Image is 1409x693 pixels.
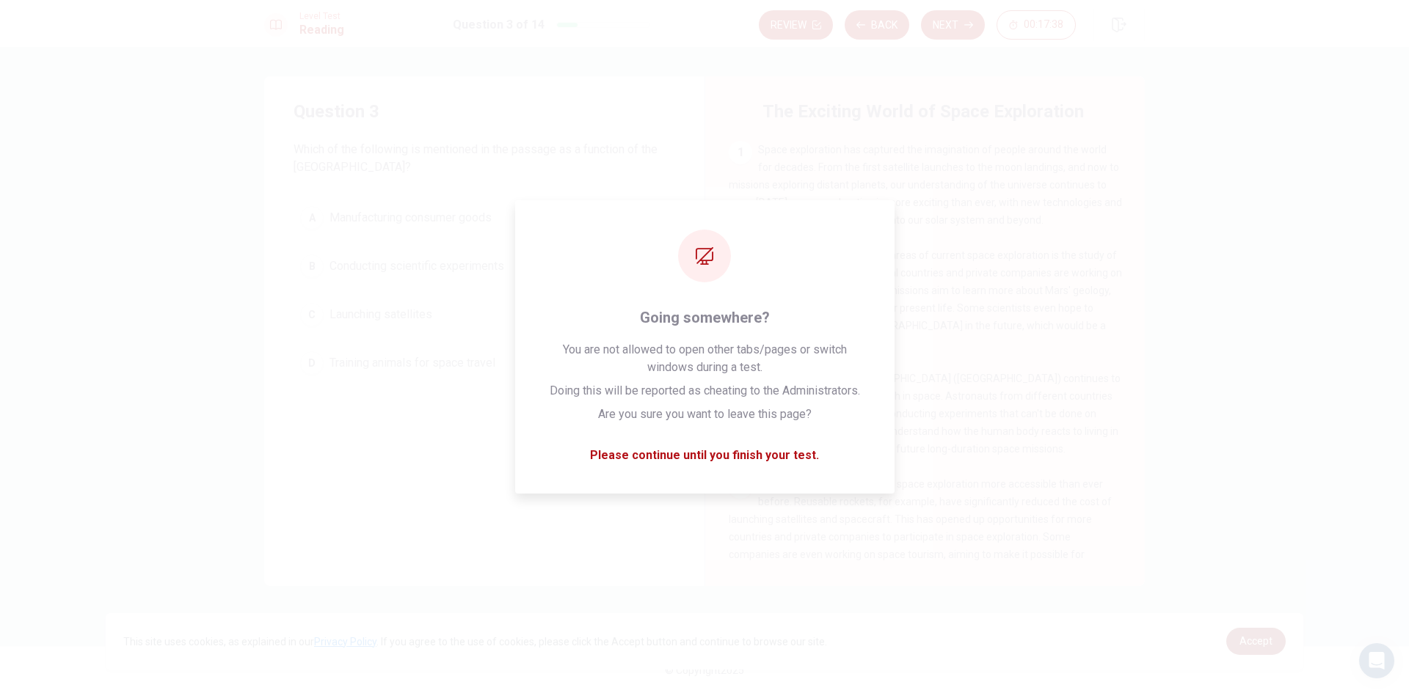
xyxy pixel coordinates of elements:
span: Training animals for space travel [330,354,495,372]
h4: Question 3 [294,100,675,123]
span: © Copyright 2025 [665,664,744,676]
div: 2 [729,246,752,270]
span: 00:17:38 [1024,19,1063,31]
span: Which of the following is mentioned in the passage as a function of the [GEOGRAPHIC_DATA]? [294,141,675,176]
h4: The Exciting World of Space Exploration [762,100,1084,123]
button: DTraining animals for space travel [294,345,675,381]
div: B [300,254,324,278]
div: D [300,351,324,375]
span: Closer to home, the [GEOGRAPHIC_DATA] ([GEOGRAPHIC_DATA]) continues to be a hub for scientific re... [729,373,1121,455]
div: 3 [729,370,752,393]
span: Accept [1239,635,1273,647]
span: New technologies are making space exploration more accessible than ever before. Reusable rockets,... [729,478,1112,578]
button: BConducting scientific experiments [294,248,675,285]
span: One of the most fascinating areas of current space exploration is the study of [GEOGRAPHIC_DATA].... [729,249,1122,349]
div: A [300,206,324,230]
h1: Reading [299,21,344,39]
span: Conducting scientific experiments [330,257,504,275]
div: 1 [729,141,752,164]
span: Space exploration has captured the imagination of people around the world for decades. From the f... [729,144,1122,226]
span: Manufacturing consumer goods [330,209,492,227]
h1: Question 3 of 14 [453,16,545,34]
div: cookieconsent [106,613,1303,670]
span: This site uses cookies, as explained in our . If you agree to the use of cookies, please click th... [123,636,827,648]
button: Next [921,10,985,40]
a: dismiss cookie message [1226,628,1286,655]
button: 00:17:38 [997,10,1076,40]
span: Launching satellites [330,306,432,323]
button: CLaunching satellites [294,296,675,333]
span: Level Test [299,11,344,21]
div: Open Intercom Messenger [1359,643,1394,678]
button: Back [845,10,909,40]
button: Review [759,10,833,40]
a: Privacy Policy [314,636,376,648]
button: AManufacturing consumer goods [294,199,675,236]
div: 4 [729,475,752,499]
div: C [300,303,324,326]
